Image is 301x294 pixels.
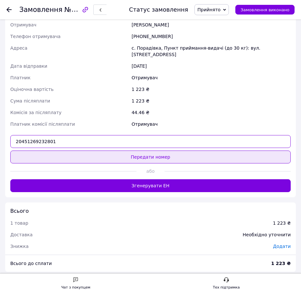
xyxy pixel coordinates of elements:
div: 1 223 ₴ [130,95,292,107]
div: Статус замовлення [129,6,188,13]
span: або [136,168,165,174]
span: Платник [10,75,31,80]
span: Адреса [10,45,27,51]
button: Замовлення виконано [235,5,295,15]
div: 1 223 ₴ [273,220,291,226]
span: Платник комісії післяплати [10,122,75,127]
div: Тех підтримка [213,284,240,291]
button: Передати номер [10,151,291,163]
div: Повернутися назад [6,6,12,13]
span: Всього до сплати [10,261,52,266]
span: Додати [273,244,291,249]
span: №366303555 [64,5,110,14]
div: 1 223 ₴ [130,83,292,95]
div: [PERSON_NAME] [130,19,292,31]
span: Замовлення виконано [240,7,289,12]
span: Сума післяплати [10,98,50,103]
span: Телефон отримувача [10,34,61,39]
button: Згенерувати ЕН [10,179,291,192]
div: [DATE] [130,60,292,72]
span: 1 товар [10,220,28,226]
span: Знижка [10,244,29,249]
div: Чат з покупцем [61,284,90,291]
span: Дата відправки [10,64,47,69]
div: Отримувач [130,72,292,83]
b: 1 223 ₴ [271,261,291,266]
input: Номер експрес-накладної [10,135,291,148]
span: Отримувач [10,22,36,27]
div: 44.46 ₴ [130,107,292,118]
span: Комісія за післяплату [10,110,61,115]
div: с. Порадівка, Пункт приймання-видачі (до 30 кг): вул. [STREET_ADDRESS] [130,42,292,60]
span: Оціночна вартість [10,87,53,92]
span: Замовлення [19,6,62,14]
span: Прийнято [197,7,221,12]
span: Доставка [10,232,33,237]
div: Необхідно уточнити [239,228,295,242]
div: Отримувач [130,118,292,130]
div: [PHONE_NUMBER] [130,31,292,42]
span: Всього [10,208,29,214]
